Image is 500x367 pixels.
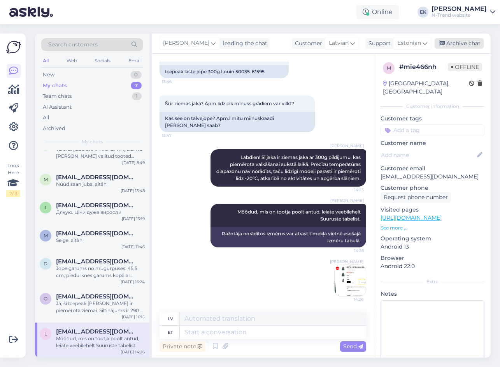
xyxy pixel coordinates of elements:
[216,154,362,181] span: Labdien! Šī jaka ir ziemas jaka ar 300g pildījumu, kas piemērota valkāšanai aukstā laikā. Precīzu...
[6,40,21,55] img: Askly Logo
[160,65,289,78] div: Icepeak laste jope 300g Louin 50035-6*595
[41,56,50,66] div: All
[130,71,142,79] div: 0
[211,227,366,247] div: Ražotāja norādītos izmērus var atrast tīmekļa vietnē esošajā izmēru tabulā.
[56,328,137,335] span: lukasevicairina@inbox.lv
[121,279,145,285] div: [DATE] 16:24
[162,132,191,138] span: 13:47
[56,209,145,216] div: Дякую. Ціни дуже виросли
[381,254,484,262] p: Browser
[121,188,145,194] div: [DATE] 13:48
[56,181,145,188] div: Nüüd saan juba, aitäh
[381,151,475,159] input: Add name
[237,209,362,222] span: Mõõdud, mis on tootja poolt antud, leiate veebilehelt Suuruste tabelist.
[122,216,145,222] div: [DATE] 13:19
[93,56,112,66] div: Socials
[399,62,448,72] div: # mie466nh
[44,331,47,337] span: l
[56,258,137,265] span: dikuts2@inbox.lv
[44,176,48,182] span: M
[56,300,145,314] div: Jā, šī Icepeak [PERSON_NAME] ir piemērota ziemai. Siltinājums ir 290 g, kas nodrošina labu siltum...
[56,335,145,349] div: Mõõdud, mis on tootja poolt antud, leiate veebilehelt Suuruste tabelist.
[335,248,364,254] span: 14:26
[160,341,205,352] div: Private note
[122,314,145,320] div: [DATE] 16:15
[432,6,495,18] a: [PERSON_NAME]N-Trend website
[381,214,442,221] a: [URL][DOMAIN_NAME]
[45,205,46,210] span: 1
[160,112,315,132] div: Kas see on talvejope? Apm.l mitu miinuskraadi [PERSON_NAME] saab?
[163,39,209,48] span: [PERSON_NAME]
[122,160,145,166] div: [DATE] 8:49
[435,38,484,49] div: Archive chat
[44,233,48,238] span: M
[127,56,143,66] div: Email
[121,349,145,355] div: [DATE] 14:26
[82,138,103,145] span: My chats
[381,173,484,181] p: [EMAIL_ADDRESS][DOMAIN_NAME]
[168,312,173,325] div: lv
[432,6,487,12] div: [PERSON_NAME]
[292,39,322,48] div: Customer
[6,162,20,197] div: Look Here
[165,101,294,106] span: Šī ir ziemas jaka? Apm.līdz cik mīnuss grādiem var vilkt?
[397,39,421,48] span: Estonian
[335,265,366,296] img: Attachment
[43,103,72,111] div: AI Assistant
[56,237,145,244] div: Selge, aitàh
[381,103,484,110] div: Customer information
[356,5,399,19] div: Online
[334,296,363,302] span: 14:26
[44,296,47,302] span: o
[335,187,364,193] span: 14:23
[381,184,484,192] p: Customer phone
[432,12,487,18] div: N-Trend website
[330,259,363,265] span: [PERSON_NAME]
[56,265,145,279] div: Jope garums no mugurpuses: 45,5 cm, piedurknes garums kopā ar plecu: 43 cm, krūšu apkārtmērs: 39 ...
[343,343,363,350] span: Send
[381,124,484,136] input: Add a tag
[330,143,364,149] span: [PERSON_NAME]
[387,65,391,71] span: m
[381,164,484,173] p: Customer email
[383,79,469,96] div: [GEOGRAPHIC_DATA], [GEOGRAPHIC_DATA]
[43,82,67,90] div: My chats
[365,39,391,48] div: Support
[381,278,484,285] div: Extra
[381,206,484,214] p: Visited pages
[44,261,47,266] span: d
[56,146,145,160] div: Tere. 2. [GEOGRAPHIC_DATA] 2.2. Kui [PERSON_NAME] valitud tooted asuvad erinevates ladudes võib t...
[56,202,137,209] span: 100513@ukr.net
[121,244,145,250] div: [DATE] 11:46
[418,7,428,18] div: EK
[381,235,484,243] p: Operating system
[131,82,142,90] div: 7
[381,243,484,251] p: Android 13
[56,293,137,300] span: oksanagasjula@inbox.lv
[168,326,173,339] div: et
[56,174,137,181] span: Ml.jullinen@gmail.com
[65,56,79,66] div: Web
[43,125,65,132] div: Archived
[448,63,482,71] span: Offline
[43,92,72,100] div: Team chats
[43,71,54,79] div: New
[381,224,484,231] p: See more ...
[381,139,484,147] p: Customer name
[56,230,137,237] span: Merlintubli@gmail.com
[43,114,49,122] div: All
[381,290,484,298] p: Notes
[381,115,484,123] p: Customer tags
[48,41,98,49] span: Search customers
[329,39,349,48] span: Latvian
[162,79,191,85] span: 13:46
[330,198,364,203] span: [PERSON_NAME]
[6,190,20,197] div: 2 / 3
[220,39,267,48] div: leading the chat
[132,92,142,100] div: 1
[381,192,451,203] div: Request phone number
[381,262,484,270] p: Android 22.0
